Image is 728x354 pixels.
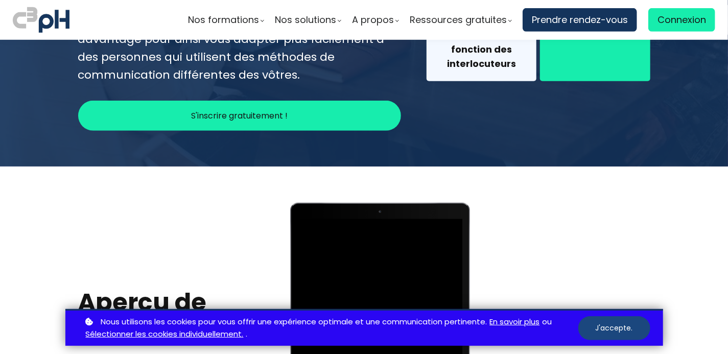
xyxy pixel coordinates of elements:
[83,316,578,341] p: ou .
[657,12,706,28] span: Connexion
[648,8,715,32] a: Connexion
[13,5,69,35] img: logo C3PH
[578,316,650,340] button: J'accepte.
[352,12,394,28] span: A propos
[275,12,336,28] span: Nos solutions
[86,328,244,341] a: Sélectionner les cookies individuellement.
[490,316,540,328] a: En savoir plus
[410,12,507,28] span: Ressources gratuites
[101,316,487,328] span: Nous utilisons les cookies pour vous offrir une expérience optimale et une communication pertinente.
[188,12,259,28] span: Nos formations
[523,8,637,32] a: Prendre rendez-vous
[532,12,628,28] span: Prendre rendez-vous
[191,109,288,122] span: S'inscrire gratuitement !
